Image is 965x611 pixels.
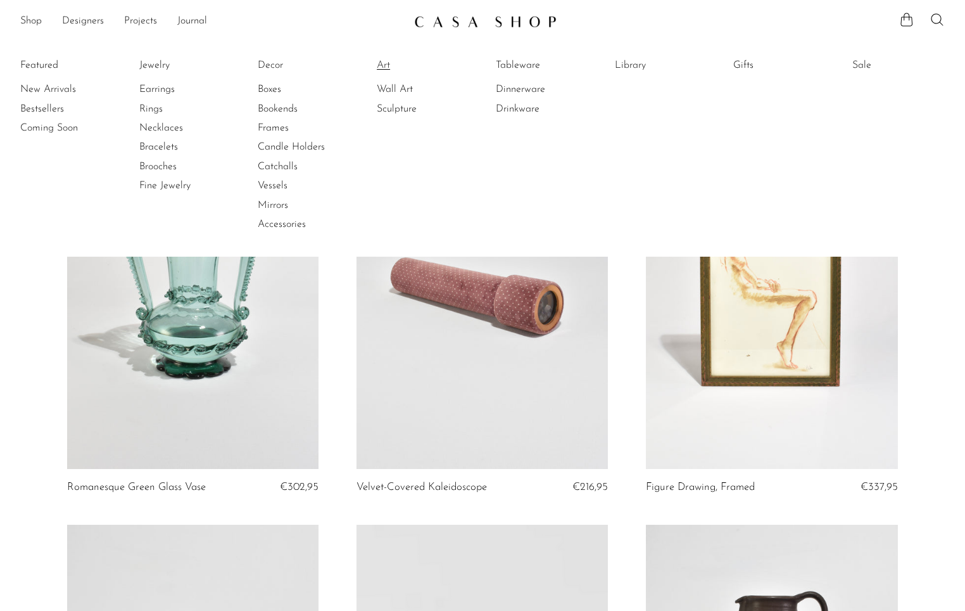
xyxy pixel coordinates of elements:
a: Frames [258,121,353,135]
a: Art [377,58,472,72]
a: Figure Drawing, Framed [646,482,755,493]
a: Fine Jewelry [139,179,234,193]
a: Library [615,58,710,72]
ul: Decor [258,56,353,235]
a: Projects [124,13,157,30]
a: Vessels [258,179,353,193]
a: Rings [139,102,234,116]
span: €216,95 [572,482,608,492]
a: New Arrivals [20,82,115,96]
a: Gifts [733,58,828,72]
a: Catchalls [258,160,353,174]
a: Candle Holders [258,140,353,154]
ul: Library [615,56,710,80]
a: Velvet-Covered Kaleidoscope [356,482,487,493]
a: Mirrors [258,198,353,212]
a: Tableware [496,58,591,72]
ul: NEW HEADER MENU [20,11,404,32]
ul: Sale [852,56,947,80]
span: €302,95 [280,482,319,492]
ul: Jewelry [139,56,234,196]
a: Earrings [139,82,234,96]
a: Journal [177,13,207,30]
a: Decor [258,58,353,72]
a: Brooches [139,160,234,174]
a: Bookends [258,102,353,116]
nav: Desktop navigation [20,11,404,32]
a: Bestsellers [20,102,115,116]
ul: Art [377,56,472,119]
a: Bracelets [139,140,234,154]
ul: Tableware [496,56,591,119]
a: Romanesque Green Glass Vase [67,482,206,493]
ul: Featured [20,80,115,138]
a: Sculpture [377,102,472,116]
a: Sale [852,58,947,72]
ul: Gifts [733,56,828,80]
a: Dinnerware [496,82,591,96]
a: Coming Soon [20,121,115,135]
a: Wall Art [377,82,472,96]
span: €337,95 [861,482,898,492]
a: Jewelry [139,58,234,72]
a: Shop [20,13,42,30]
a: Designers [62,13,104,30]
a: Boxes [258,82,353,96]
a: Necklaces [139,121,234,135]
a: Drinkware [496,102,591,116]
a: Accessories [258,217,353,231]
